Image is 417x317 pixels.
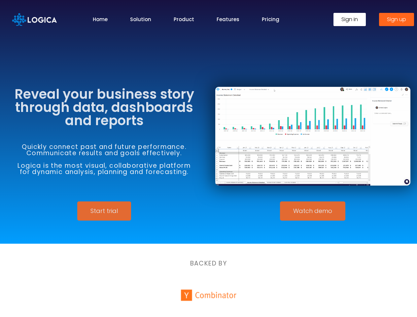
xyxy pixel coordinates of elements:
a: Pricing [262,16,279,23]
img: Logica [12,13,57,26]
a: Home [93,16,108,23]
a: Features [217,16,239,23]
h6: BACKED BY [30,260,387,266]
span: Watch demo [293,208,332,214]
a: Logica [12,15,57,23]
a: Solution [130,16,151,23]
span: Start trial [90,208,118,214]
a: Sign in [333,13,366,26]
span: Sign in [341,17,358,22]
a: Sign up [379,13,414,26]
a: Start trial [77,201,131,221]
a: Product [174,16,194,23]
h3: Reveal your business story through data, dashboards and reports [7,88,202,127]
span: Sign up [387,17,406,22]
a: Watch demo [280,201,345,221]
h6: Quickly connect past and future performance. Communicate results and goals effectively. Logica is... [7,144,202,175]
